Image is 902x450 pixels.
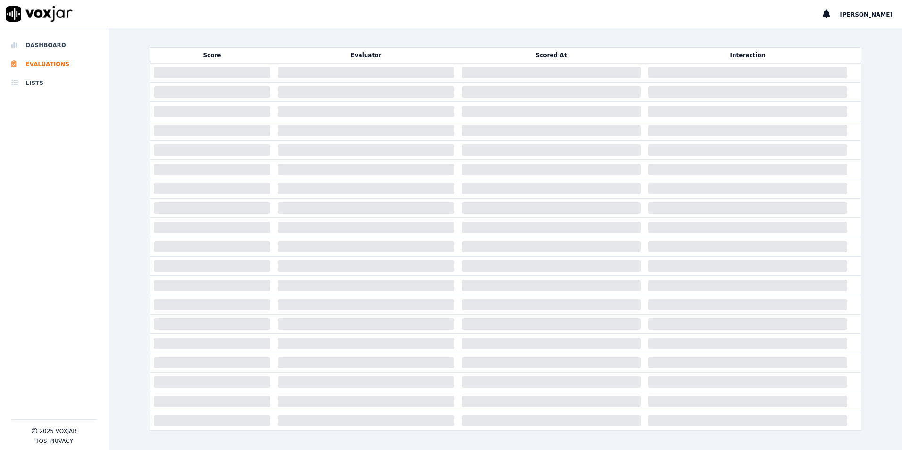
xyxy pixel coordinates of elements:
button: Privacy [50,437,73,445]
a: Dashboard [11,36,97,55]
div: Interaction [648,51,847,59]
div: Score [154,51,270,59]
div: Scored At [462,51,641,59]
button: [PERSON_NAME] [840,8,902,20]
a: Evaluations [11,55,97,74]
img: voxjar logo [6,6,73,22]
a: Lists [11,74,97,92]
div: Evaluator [278,51,454,59]
p: 2025 Voxjar [39,427,76,435]
span: [PERSON_NAME] [840,11,893,18]
button: TOS [35,437,47,445]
